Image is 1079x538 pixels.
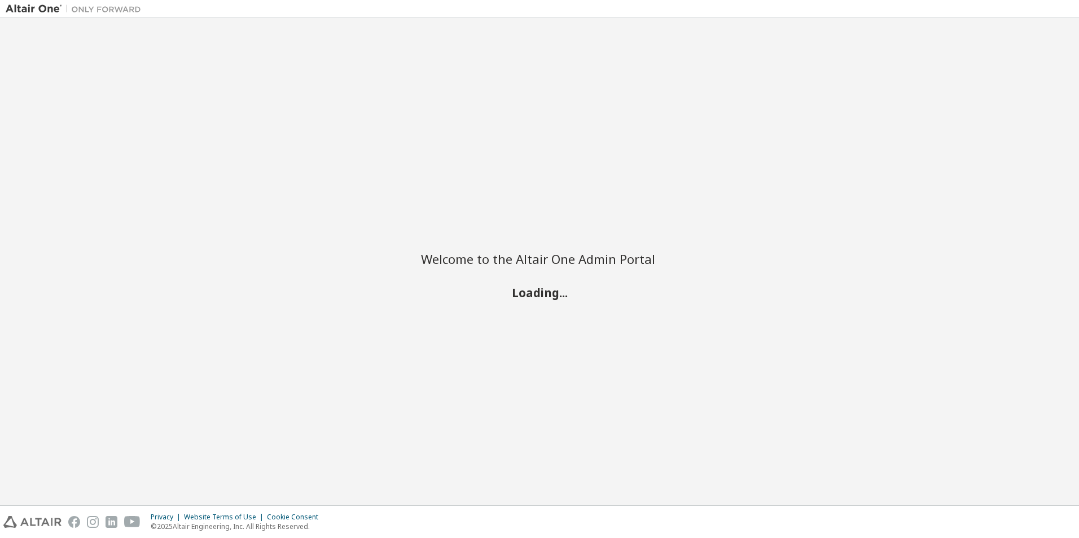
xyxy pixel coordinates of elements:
[151,522,325,531] p: © 2025 Altair Engineering, Inc. All Rights Reserved.
[106,516,117,528] img: linkedin.svg
[3,516,62,528] img: altair_logo.svg
[421,251,658,267] h2: Welcome to the Altair One Admin Portal
[267,513,325,522] div: Cookie Consent
[421,285,658,300] h2: Loading...
[151,513,184,522] div: Privacy
[68,516,80,528] img: facebook.svg
[124,516,141,528] img: youtube.svg
[87,516,99,528] img: instagram.svg
[184,513,267,522] div: Website Terms of Use
[6,3,147,15] img: Altair One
